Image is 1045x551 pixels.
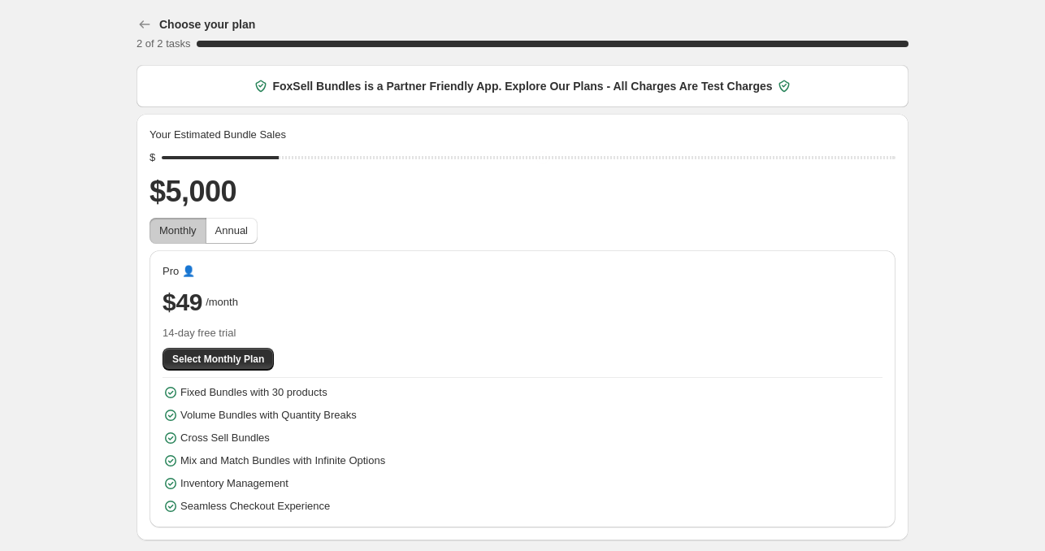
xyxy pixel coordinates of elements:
[150,127,286,143] span: Your Estimated Bundle Sales
[159,224,197,236] span: Monthly
[180,384,327,401] span: Fixed Bundles with 30 products
[180,453,385,469] span: Mix and Match Bundles with Infinite Options
[159,16,255,33] h3: Choose your plan
[163,286,202,319] span: $49
[180,430,270,446] span: Cross Sell Bundles
[163,263,195,280] span: Pro 👤
[163,325,882,341] span: 14-day free trial
[180,475,288,492] span: Inventory Management
[150,172,895,211] h2: $5,000
[215,224,248,236] span: Annual
[150,150,155,166] div: $
[206,218,258,244] button: Annual
[180,498,330,514] span: Seamless Checkout Experience
[172,353,264,366] span: Select Monthly Plan
[272,78,772,94] span: FoxSell Bundles is a Partner Friendly App. Explore Our Plans - All Charges Are Test Charges
[163,348,274,371] button: Select Monthly Plan
[137,37,190,50] span: 2 of 2 tasks
[150,218,206,244] button: Monthly
[206,294,238,310] span: /month
[180,407,357,423] span: Volume Bundles with Quantity Breaks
